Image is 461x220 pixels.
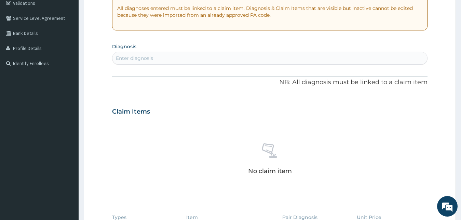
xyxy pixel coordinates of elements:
[13,34,28,51] img: d_794563401_company_1708531726252_794563401
[116,55,153,62] div: Enter diagnosis
[248,168,292,174] p: No claim item
[117,5,423,18] p: All diagnoses entered must be linked to a claim item. Diagnosis & Claim Items that are visible bu...
[112,78,428,87] p: NB: All diagnosis must be linked to a claim item
[3,147,130,171] textarea: Type your message and hit 'Enter'
[36,38,115,47] div: Chat with us now
[112,108,150,116] h3: Claim Items
[40,66,94,135] span: We're online!
[112,3,128,20] div: Minimize live chat window
[112,43,136,50] label: Diagnosis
